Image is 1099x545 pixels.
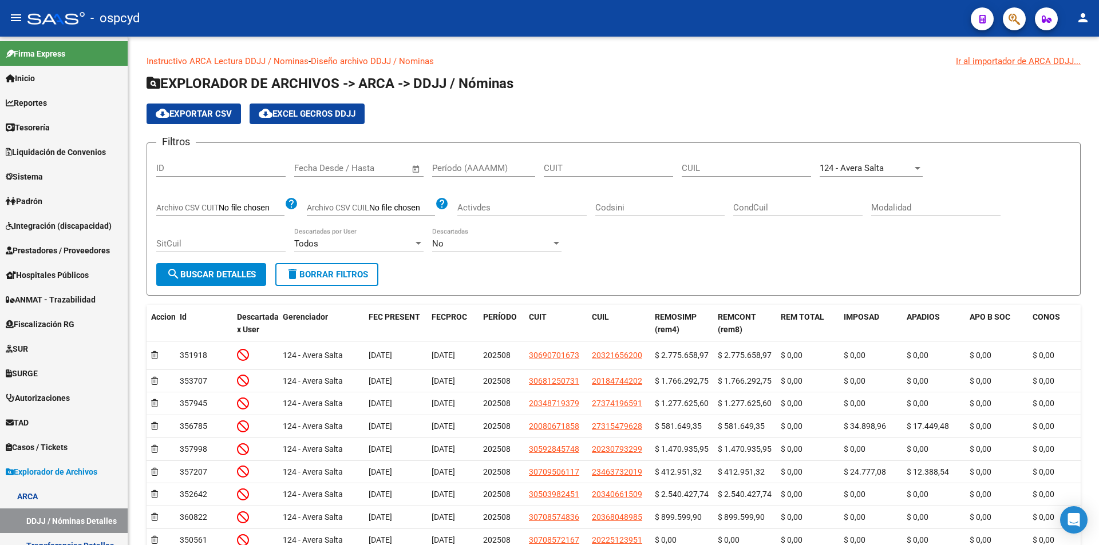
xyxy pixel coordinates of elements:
[718,351,772,360] span: $ 2.775.658,97
[1060,506,1088,534] div: Open Intercom Messenger
[351,163,406,173] input: Fecha fin
[529,535,579,544] span: 30708572167
[6,318,74,331] span: Fiscalización RG
[6,293,96,306] span: ANMAT - Trazabilidad
[592,467,642,476] span: 23463732019
[278,305,364,343] datatable-header-cell: Gerenciador
[479,305,524,343] datatable-header-cell: PERÍODO
[432,312,467,321] span: FECPROC
[844,444,865,453] span: $ 0,00
[6,170,43,183] span: Sistema
[965,305,1028,343] datatable-header-cell: APO B SOC
[483,535,511,544] span: 202508
[6,367,38,380] span: SURGE
[844,376,865,385] span: $ 0,00
[781,421,802,431] span: $ 0,00
[592,512,642,522] span: 20368048985
[232,305,278,343] datatable-header-cell: Descartada x User
[1033,399,1054,408] span: $ 0,00
[156,106,169,120] mat-icon: cloud_download
[592,376,642,385] span: 20184744202
[250,104,365,124] button: EXCEL GECROS DDJJ
[781,399,802,408] span: $ 0,00
[718,312,756,335] span: REMCONT (rem8)
[970,490,991,499] span: $ 0,00
[156,263,266,286] button: Buscar Detalles
[180,467,207,476] span: 357207
[6,146,106,158] span: Liquidación de Convenios
[6,121,50,134] span: Tesorería
[483,351,511,360] span: 202508
[180,512,207,522] span: 360822
[970,467,991,476] span: $ 0,00
[970,376,991,385] span: $ 0,00
[369,535,392,544] span: [DATE]
[151,312,176,321] span: Accion
[369,203,435,213] input: Archivo CSV CUIL
[432,376,455,385] span: [DATE]
[839,305,902,343] datatable-header-cell: IMPOSAD
[175,305,232,343] datatable-header-cell: Id
[844,535,865,544] span: $ 0,00
[907,512,928,522] span: $ 0,00
[156,109,232,119] span: Exportar CSV
[6,466,97,478] span: Explorador de Archivos
[907,312,940,321] span: APADIOS
[6,244,110,257] span: Prestadores / Proveedores
[6,441,68,453] span: Casos / Tickets
[6,72,35,85] span: Inicio
[1033,312,1060,321] span: CONOS
[1033,490,1054,499] span: $ 0,00
[283,467,343,476] span: 124 - Avera Salta
[781,376,802,385] span: $ 0,00
[844,399,865,408] span: $ 0,00
[167,267,180,281] mat-icon: search
[718,376,772,385] span: $ 1.766.292,75
[970,312,1010,321] span: APO B SOC
[781,467,802,476] span: $ 0,00
[369,444,392,453] span: [DATE]
[781,444,802,453] span: $ 0,00
[907,467,949,476] span: $ 12.388,54
[529,512,579,522] span: 30708574836
[529,444,579,453] span: 30592845748
[259,109,355,119] span: EXCEL GECROS DDJJ
[529,399,579,408] span: 20348719379
[180,399,207,408] span: 357945
[180,376,207,385] span: 353707
[432,467,455,476] span: [DATE]
[283,421,343,431] span: 124 - Avera Salta
[956,55,1081,67] div: Ir al importador de ARCA DDJJ...
[286,269,368,280] span: Borrar Filtros
[259,106,272,120] mat-icon: cloud_download
[156,134,196,150] h3: Filtros
[844,490,865,499] span: $ 0,00
[1033,351,1054,360] span: $ 0,00
[655,312,697,335] span: REMOSIMP (rem4)
[427,305,479,343] datatable-header-cell: FECPROC
[283,490,343,499] span: 124 - Avera Salta
[592,444,642,453] span: 20230793299
[294,238,318,249] span: Todos
[718,399,772,408] span: $ 1.277.625,60
[432,512,455,522] span: [DATE]
[283,376,343,385] span: 124 - Avera Salta
[90,6,140,31] span: - ospcyd
[6,97,47,109] span: Reportes
[718,490,772,499] span: $ 2.540.427,74
[524,305,587,343] datatable-header-cell: CUIT
[1033,376,1054,385] span: $ 0,00
[432,238,444,249] span: No
[655,512,702,522] span: $ 899.599,90
[718,512,765,522] span: $ 899.599,90
[592,421,642,431] span: 27315479628
[592,312,609,321] span: CUIL
[970,399,991,408] span: $ 0,00
[655,535,677,544] span: $ 0,00
[655,376,709,385] span: $ 1.766.292,75
[718,421,765,431] span: $ 581.649,35
[970,421,991,431] span: $ 0,00
[6,416,29,429] span: TAD
[592,535,642,544] span: 20225123951
[970,351,991,360] span: $ 0,00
